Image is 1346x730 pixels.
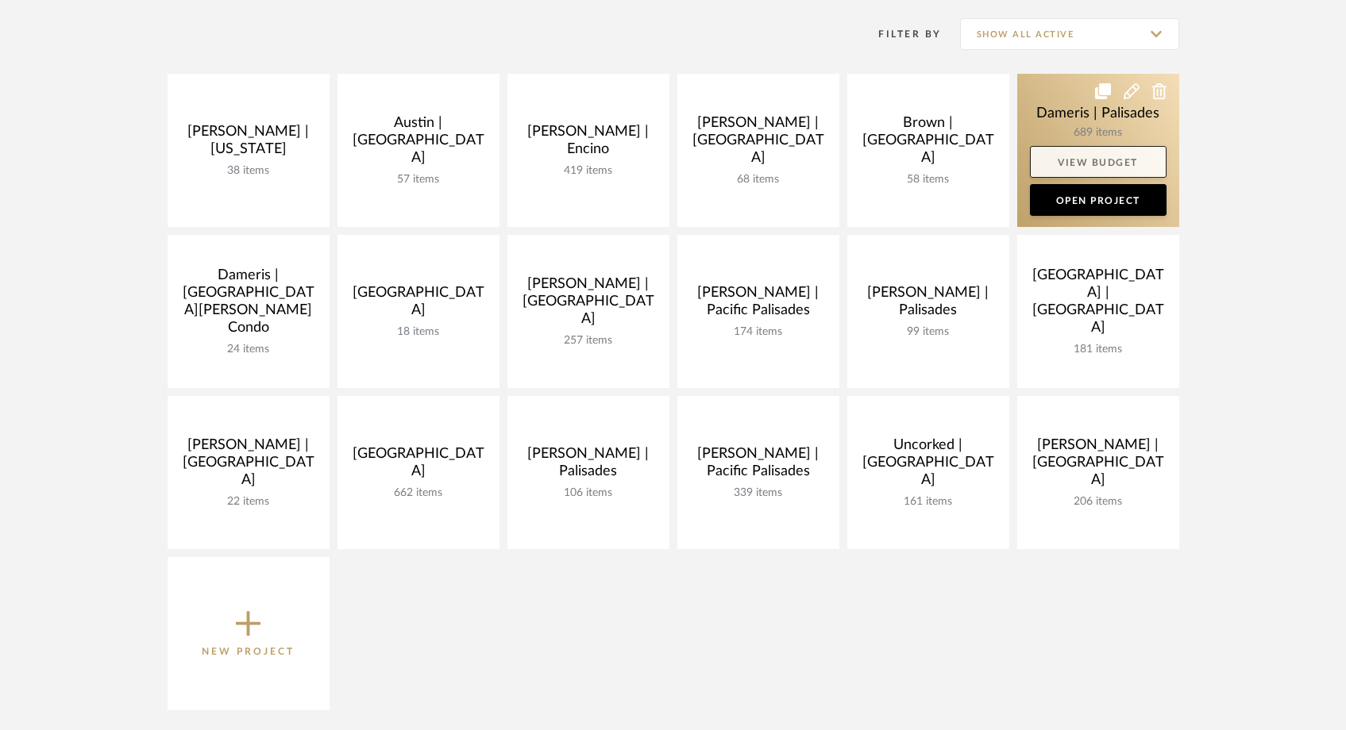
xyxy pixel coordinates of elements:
div: 257 items [520,334,657,348]
div: [PERSON_NAME] | [GEOGRAPHIC_DATA] [690,114,827,173]
div: [GEOGRAPHIC_DATA] [350,445,487,486]
div: [PERSON_NAME] | [GEOGRAPHIC_DATA] [180,436,317,495]
div: 339 items [690,486,827,500]
div: [PERSON_NAME] | Palisades [520,445,657,486]
div: Filter By [858,26,942,42]
div: 106 items [520,486,657,500]
div: 419 items [520,164,657,178]
div: Austin | [GEOGRAPHIC_DATA] [350,114,487,173]
div: 68 items [690,173,827,186]
p: New Project [202,644,295,659]
div: 38 items [180,164,317,178]
div: Uncorked | [GEOGRAPHIC_DATA] [860,436,997,495]
a: View Budget [1030,146,1167,178]
div: 161 items [860,495,997,509]
div: [PERSON_NAME] | Pacific Palisades [690,284,827,325]
div: Dameris | [GEOGRAPHIC_DATA][PERSON_NAME] Condo [180,267,317,343]
div: 181 items [1030,343,1167,356]
div: [PERSON_NAME] | [US_STATE] [180,123,317,164]
div: 662 items [350,486,487,500]
div: Brown | [GEOGRAPHIC_DATA] [860,114,997,173]
div: [PERSON_NAME] | [GEOGRAPHIC_DATA] [520,275,657,334]
div: 58 items [860,173,997,186]
div: 206 items [1030,495,1167,509]
div: 99 items [860,325,997,339]
button: New Project [168,557,330,710]
div: 57 items [350,173,487,186]
div: 18 items [350,325,487,339]
div: 22 items [180,495,317,509]
div: 174 items [690,325,827,339]
div: [PERSON_NAME] | Pacific Palisades [690,445,827,486]
a: Open Project [1030,184,1167,216]
div: [GEOGRAPHIC_DATA] | [GEOGRAPHIC_DATA] [1030,267,1167,343]
div: [GEOGRAPHIC_DATA] [350,284,487,325]
div: [PERSON_NAME] | Palisades [860,284,997,325]
div: 24 items [180,343,317,356]
div: [PERSON_NAME] | [GEOGRAPHIC_DATA] [1030,436,1167,495]
div: [PERSON_NAME] | Encino [520,123,657,164]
